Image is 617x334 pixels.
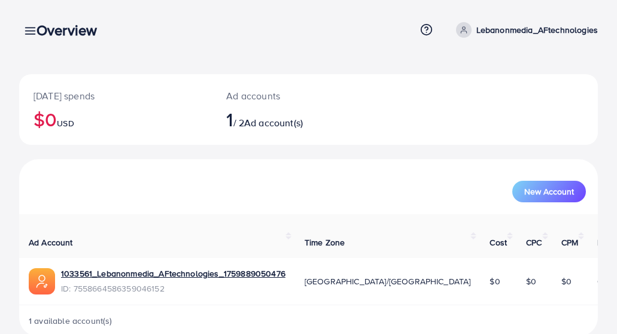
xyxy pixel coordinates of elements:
[526,236,542,248] span: CPC
[34,108,197,130] h2: $0
[37,22,107,39] h3: Overview
[490,275,500,287] span: $0
[34,89,197,103] p: [DATE] spends
[61,268,285,280] a: 1033561_Lebanonmedia_AFtechnologies_1759889050476
[57,117,74,129] span: USD
[29,236,73,248] span: Ad Account
[490,236,507,248] span: Cost
[524,187,574,196] span: New Account
[61,283,285,294] span: ID: 7558664586359046152
[29,315,113,327] span: 1 available account(s)
[512,181,586,202] button: New Account
[597,275,603,287] span: 0
[226,108,342,130] h2: / 2
[305,236,345,248] span: Time Zone
[451,22,598,38] a: Lebanonmedia_AFtechnologies
[476,23,598,37] p: Lebanonmedia_AFtechnologies
[561,275,572,287] span: $0
[226,89,342,103] p: Ad accounts
[226,105,233,133] span: 1
[561,236,578,248] span: CPM
[526,275,536,287] span: $0
[29,268,55,294] img: ic-ads-acc.e4c84228.svg
[244,116,303,129] span: Ad account(s)
[305,275,471,287] span: [GEOGRAPHIC_DATA]/[GEOGRAPHIC_DATA]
